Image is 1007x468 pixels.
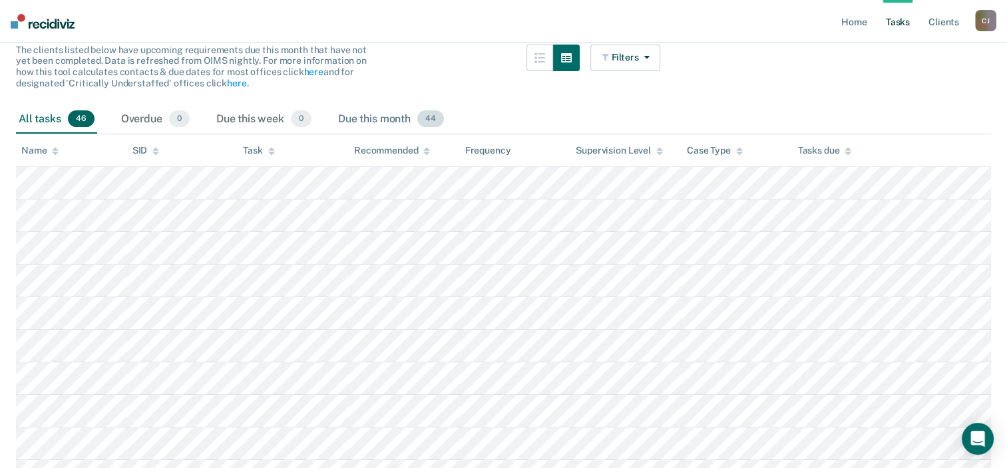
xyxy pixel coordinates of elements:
button: CJ [975,10,996,31]
span: 46 [68,110,95,128]
div: Recommended [354,145,430,156]
a: here [303,66,323,77]
div: Case Type [687,145,743,156]
div: Name [21,145,59,156]
div: All tasks46 [16,105,97,134]
span: 44 [417,110,444,128]
div: Task [243,145,274,156]
div: SID [132,145,160,156]
div: Open Intercom Messenger [962,423,994,455]
span: 0 [291,110,311,128]
div: Due this month44 [335,105,447,134]
a: here [227,78,246,88]
div: Tasks due [797,145,851,156]
button: Filters [590,45,661,71]
span: 0 [169,110,190,128]
div: Frequency [465,145,511,156]
div: Overdue0 [118,105,192,134]
span: The clients listed below have upcoming requirements due this month that have not yet been complet... [16,45,367,88]
div: C J [975,10,996,31]
div: Supervision Level [576,145,663,156]
img: Recidiviz [11,14,75,29]
div: Due this week0 [214,105,314,134]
